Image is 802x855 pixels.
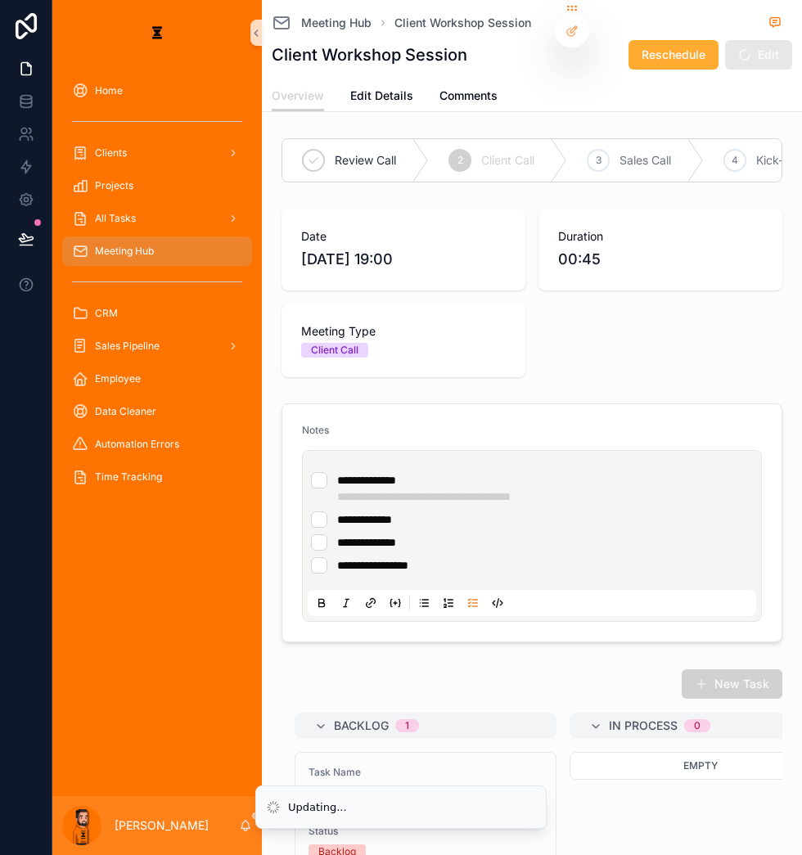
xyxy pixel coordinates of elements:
span: Task Name [309,766,543,779]
span: Empty [683,759,718,772]
span: Duration [558,228,763,245]
span: Sales Call [620,152,671,169]
a: Home [62,76,252,106]
a: Edit Details [350,81,413,114]
span: Reschedule [642,47,705,63]
button: New Task [682,669,782,699]
a: All Tasks [62,204,252,233]
span: Employee [95,372,141,385]
div: 1 [405,719,409,732]
span: Meeting Type [301,323,506,340]
h1: Client Workshop Session [272,43,467,66]
span: Projects [95,179,133,192]
span: Data Cleaner [95,405,156,418]
a: CRM [62,299,252,328]
span: Clients [95,146,127,160]
a: Client Workshop Session [394,15,531,31]
div: Updating... [288,799,347,816]
span: 3 [596,154,601,167]
span: CRM [95,307,118,320]
span: Date [301,228,506,245]
a: Comments [439,81,498,114]
span: 2 [457,154,463,167]
span: [DATE] 19:00 [301,248,506,271]
img: App logo [144,20,170,46]
span: Notes [302,424,329,436]
a: Projects [62,171,252,200]
a: Employee [62,364,252,394]
span: Overview [272,88,324,104]
a: Meeting Hub [272,13,372,33]
div: 0 [694,719,701,732]
p: [PERSON_NAME] [115,817,209,834]
span: Automation Errors [95,438,179,451]
a: Clients [62,138,252,168]
a: Data Cleaner [62,397,252,426]
span: Edit Details [350,88,413,104]
span: 00:45 [558,248,763,271]
span: Client Call [481,152,534,169]
button: Reschedule [629,40,719,70]
a: Meeting Hub [62,236,252,266]
span: Status [309,825,543,838]
div: scrollable content [52,65,262,511]
span: Meeting Hub [95,245,154,258]
span: All Tasks [95,212,136,225]
a: Overview [272,81,324,112]
span: Sales Pipeline [95,340,160,353]
div: Client Call [311,343,358,358]
span: Home [95,84,123,97]
a: Sales Pipeline [62,331,252,361]
span: In Process [609,718,678,734]
span: Backlog [334,718,389,734]
span: Comments [439,88,498,104]
span: Meeting Hub [301,15,372,31]
span: Review Call [335,152,396,169]
a: Automation Errors [62,430,252,459]
span: 4 [732,154,738,167]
